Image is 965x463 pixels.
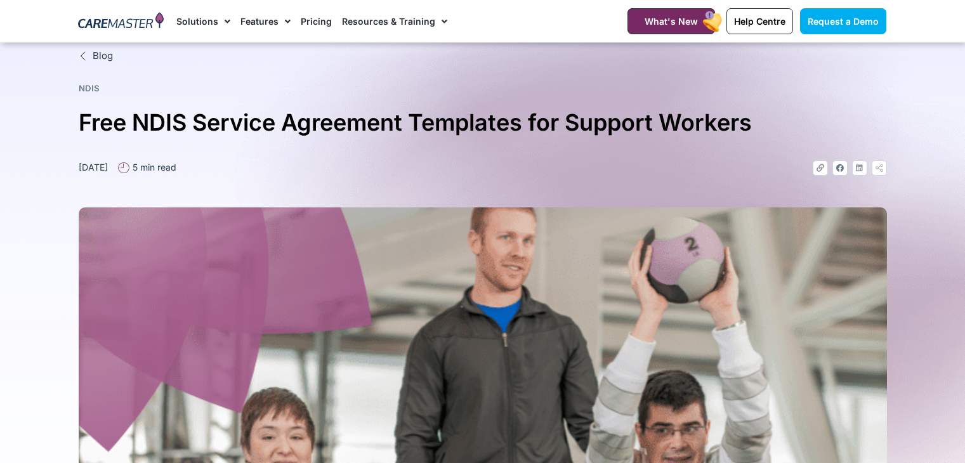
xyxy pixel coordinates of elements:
[79,104,887,141] h1: Free NDIS Service Agreement Templates for Support Workers
[800,8,886,34] a: Request a Demo
[726,8,793,34] a: Help Centre
[79,162,108,173] time: [DATE]
[808,16,879,27] span: Request a Demo
[734,16,785,27] span: Help Centre
[78,12,164,31] img: CareMaster Logo
[645,16,698,27] span: What's New
[627,8,715,34] a: What's New
[89,49,113,63] span: Blog
[79,83,100,93] a: NDIS
[129,160,176,174] span: 5 min read
[79,49,887,63] a: Blog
